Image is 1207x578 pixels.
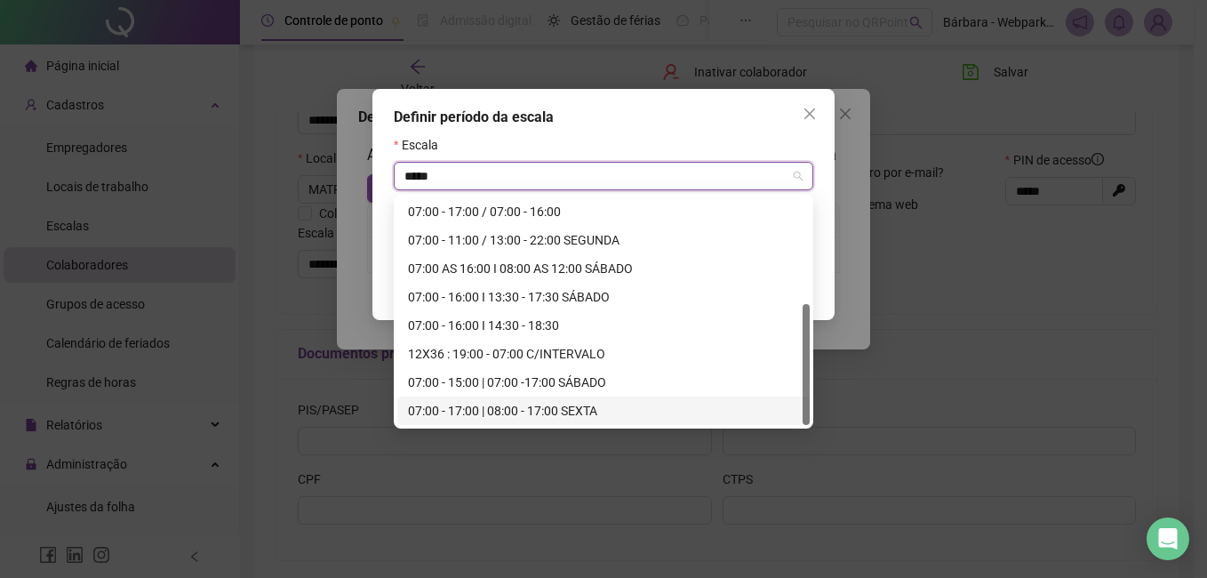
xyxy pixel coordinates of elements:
[397,197,810,226] div: 07:00 - 17:00 / 07:00 - 16:00
[408,316,799,335] div: 07:00 - 16:00 I 14:30 - 18:30
[397,368,810,397] div: 07:00 - 15:00 | 07:00 -17:00 SÁBADO
[397,254,810,283] div: 07:00 AS 16:00 I 08:00 AS 12:00 SÁBADO
[795,100,824,128] button: Close
[397,283,810,311] div: 07:00 - 16:00 I 13:30 - 17:30 SÁBADO
[408,401,799,421] div: 07:00 - 17:00 | 08:00 - 17:00 SEXTA
[408,202,799,221] div: 07:00 - 17:00 / 07:00 - 16:00
[803,107,817,121] span: close
[408,344,799,364] div: 12X36 : 19:00 - 07:00 C/INTERVALO
[394,135,450,155] label: Escala
[408,259,799,278] div: 07:00 AS 16:00 I 08:00 AS 12:00 SÁBADO
[394,107,813,128] div: Definir período da escala
[397,397,810,425] div: 07:00 - 17:00 | 08:00 - 17:00 SEXTA
[397,340,810,368] div: 12X36 : 19:00 - 07:00 C/INTERVALO
[397,226,810,254] div: 07:00 - 11:00 / 13:00 - 22:00 SEGUNDA
[408,287,799,307] div: 07:00 - 16:00 I 13:30 - 17:30 SÁBADO
[408,373,799,392] div: 07:00 - 15:00 | 07:00 -17:00 SÁBADO
[1147,518,1189,560] div: Open Intercom Messenger
[408,230,799,250] div: 07:00 - 11:00 / 13:00 - 22:00 SEGUNDA
[397,311,810,340] div: 07:00 - 16:00 I 14:30 - 18:30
